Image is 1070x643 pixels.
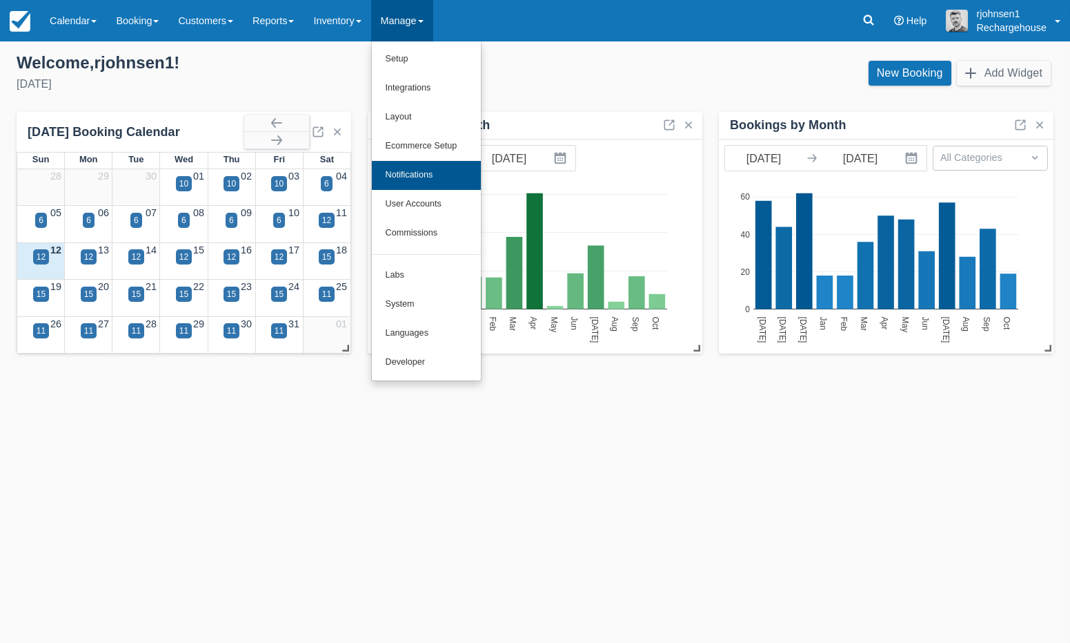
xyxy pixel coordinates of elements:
[79,154,98,164] span: Mon
[84,325,93,337] div: 11
[894,16,904,26] i: Help
[227,251,236,263] div: 12
[193,171,204,182] a: 01
[50,207,61,218] a: 05
[37,251,46,263] div: 12
[372,261,481,290] a: Labs
[241,318,252,329] a: 30
[84,288,93,300] div: 15
[288,171,299,182] a: 03
[179,251,188,263] div: 12
[372,132,481,161] a: Ecommerce Setup
[50,281,61,292] a: 19
[181,214,186,227] div: 6
[336,281,347,292] a: 25
[372,190,481,219] a: User Accounts
[193,281,204,292] a: 22
[10,11,30,32] img: checkfront-main-nav-mini-logo.png
[336,318,347,329] a: 01
[28,124,244,140] div: [DATE] Booking Calendar
[224,154,240,164] span: Thu
[179,325,188,337] div: 11
[946,10,968,32] img: A1
[470,146,548,171] input: End Date
[193,318,204,329] a: 29
[84,251,93,263] div: 12
[193,244,204,256] a: 15
[146,281,157,292] a: 21
[906,15,927,26] span: Help
[241,244,252,256] a: 16
[98,318,109,329] a: 27
[288,207,299,218] a: 10
[128,154,143,164] span: Tue
[976,21,1047,35] p: Rechargehouse
[336,244,347,256] a: 18
[288,244,299,256] a: 17
[17,52,524,73] div: Welcome , rjohnsen1 !
[822,146,899,171] input: End Date
[241,281,252,292] a: 23
[132,325,141,337] div: 11
[322,251,331,263] div: 15
[134,214,139,227] div: 6
[324,177,329,190] div: 6
[37,325,46,337] div: 11
[275,325,284,337] div: 11
[372,45,481,74] a: Setup
[275,177,284,190] div: 10
[957,61,1051,86] button: Add Widget
[39,214,43,227] div: 6
[372,219,481,248] a: Commissions
[98,171,109,182] a: 29
[179,288,188,300] div: 15
[336,171,347,182] a: 04
[273,154,285,164] span: Fri
[372,103,481,132] a: Layout
[725,146,802,171] input: Start Date
[227,177,236,190] div: 10
[50,171,61,182] a: 28
[869,61,951,86] a: New Booking
[371,41,482,381] ul: Manage
[288,318,299,329] a: 31
[241,207,252,218] a: 09
[275,288,284,300] div: 15
[227,325,236,337] div: 11
[372,161,481,190] a: Notifications
[32,154,49,164] span: Sun
[1028,151,1042,164] span: Dropdown icon
[277,214,281,227] div: 6
[132,288,141,300] div: 15
[372,74,481,103] a: Integrations
[730,117,846,133] div: Bookings by Month
[86,214,91,227] div: 6
[322,288,331,300] div: 11
[50,318,61,329] a: 26
[976,7,1047,21] p: rjohnsen1
[146,318,157,329] a: 28
[17,76,524,93] div: [DATE]
[372,319,481,348] a: Languages
[146,171,157,182] a: 30
[146,244,157,256] a: 14
[193,207,204,218] a: 08
[548,146,575,171] button: Interact with the calendar and add the check-in date for your trip.
[336,207,347,218] a: 11
[179,177,188,190] div: 10
[98,244,109,256] a: 13
[288,281,299,292] a: 24
[132,251,141,263] div: 12
[899,146,927,171] button: Interact with the calendar and add the check-in date for your trip.
[275,251,284,263] div: 12
[98,281,109,292] a: 20
[372,290,481,319] a: System
[37,288,46,300] div: 15
[175,154,193,164] span: Wed
[98,207,109,218] a: 06
[372,348,481,377] a: Developer
[146,207,157,218] a: 07
[320,154,334,164] span: Sat
[229,214,234,227] div: 6
[227,288,236,300] div: 15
